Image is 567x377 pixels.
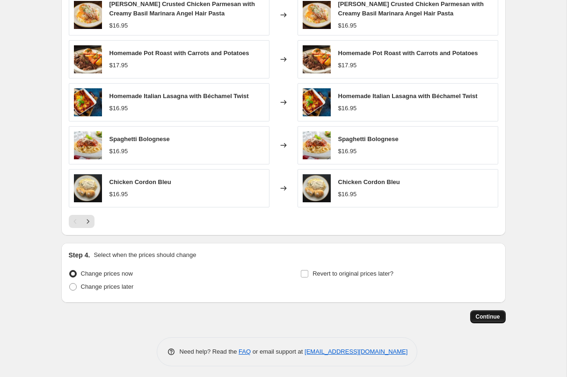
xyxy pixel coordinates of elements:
div: $16.95 [338,21,357,30]
span: Chicken Cordon Bleu [338,178,400,185]
img: STUFFED-CHICKEN_da94998f-3c6f-4242-9812-80a804836e6e_80x.jpg [303,174,331,202]
span: or email support at [251,348,305,355]
img: Chicken-Parmesan-2_80x.jpg [74,1,102,29]
div: $17.95 [109,61,128,70]
p: Select when the prices should change [94,250,196,260]
span: Spaghetti Bolognese [338,135,399,142]
span: Change prices later [81,283,134,290]
span: Continue [476,313,500,320]
span: Homemade Pot Roast with Carrots and Potatoes [109,50,249,57]
nav: Pagination [69,215,94,228]
img: Homemade-Pot-Roast-1_80x.jpeg [303,45,331,73]
span: Change prices now [81,270,133,277]
img: Spaghetti-with-Italian-Meat-Sauce_22263da0-df67-4da8-980a-6792bf6102bb_80x.jpg [74,131,102,159]
div: $16.95 [338,104,357,113]
span: Homemade Italian Lasagna with Béchamel Twist [338,92,478,100]
a: FAQ [239,348,251,355]
a: [EMAIL_ADDRESS][DOMAIN_NAME] [305,348,407,355]
span: Revert to original prices later? [313,270,393,277]
div: $17.95 [338,61,357,70]
div: $16.95 [338,147,357,156]
div: $16.95 [109,21,128,30]
span: Need help? Read the [180,348,239,355]
img: Homemade-Pot-Roast-1_80x.jpeg [74,45,102,73]
span: Chicken Cordon Bleu [109,178,171,185]
button: Continue [470,310,506,323]
img: STUFFED-CHICKEN_da94998f-3c6f-4242-9812-80a804836e6e_80x.jpg [74,174,102,202]
span: Homemade Italian Lasagna with Béchamel Twist [109,92,249,100]
div: $16.95 [338,190,357,199]
div: $16.95 [109,147,128,156]
h2: Step 4. [69,250,90,260]
span: [PERSON_NAME] Crusted Chicken Parmesan with Creamy Basil Marinara Angel Hair Pasta [109,0,255,17]
div: $16.95 [109,190,128,199]
img: Spaghetti-with-Italian-Meat-Sauce_22263da0-df67-4da8-980a-6792bf6102bb_80x.jpg [303,131,331,159]
span: [PERSON_NAME] Crusted Chicken Parmesan with Creamy Basil Marinara Angel Hair Pasta [338,0,484,17]
div: $16.95 [109,104,128,113]
span: Spaghetti Bolognese [109,135,170,142]
span: Homemade Pot Roast with Carrots and Potatoes [338,50,478,57]
button: Next [81,215,94,228]
img: Lasagna_80x.jpg [74,88,102,116]
img: Lasagna_80x.jpg [303,88,331,116]
img: Chicken-Parmesan-2_80x.jpg [303,1,331,29]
